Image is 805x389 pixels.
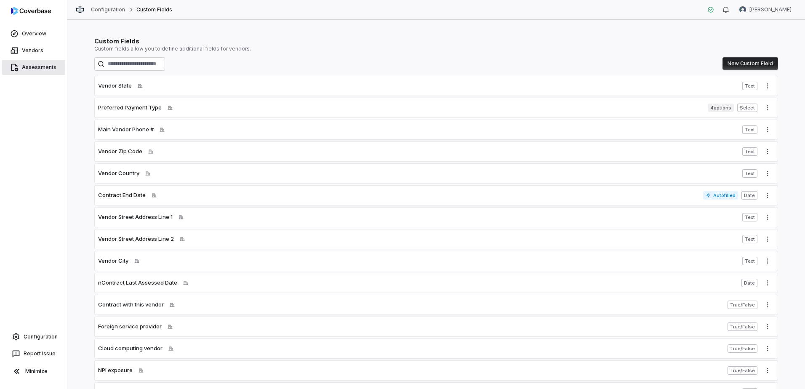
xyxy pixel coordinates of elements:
span: [PERSON_NAME] [749,6,792,13]
span: True/False [728,366,757,375]
span: Text [742,257,757,265]
button: More actions [761,101,774,114]
button: More actions [761,364,774,377]
button: More actions [761,233,774,245]
button: More actions [761,277,774,289]
span: Preferred Payment Type [98,104,162,112]
button: More actions [761,255,774,267]
span: Text [742,213,757,221]
span: Contract with this vendor [98,301,164,309]
button: More actions [761,320,774,333]
button: Minimize [3,363,64,380]
span: Text [742,147,757,156]
span: Main Vendor Phone # [98,125,154,134]
span: Vendor Street Address Line 1 [98,213,173,221]
span: Autofilled [703,191,738,200]
span: Cloud computing vendor [98,344,163,353]
a: Overview [2,26,65,41]
span: Vendor Street Address Line 2 [98,235,174,243]
a: Configuration [91,6,125,13]
span: Date [741,279,757,287]
span: True/False [728,301,757,309]
button: Brian Anderson avatar[PERSON_NAME] [734,3,797,16]
h1: Custom Fields [94,37,778,45]
span: Contract End Date [98,191,146,200]
span: Text [742,235,757,243]
span: Text [742,82,757,90]
button: More actions [761,211,774,224]
span: Foreign service provider [98,322,162,331]
span: Vendor State [98,82,132,90]
a: Assessments [2,60,65,75]
span: Vendor Zip Code [98,147,142,156]
button: More actions [761,145,774,158]
button: More actions [761,189,774,202]
span: True/False [728,344,757,353]
button: More actions [761,298,774,311]
img: logo-D7KZi-bG.svg [11,7,51,15]
button: More actions [761,342,774,355]
span: Vendor Country [98,169,139,178]
span: Select [737,104,757,112]
button: More actions [761,123,774,136]
span: True/False [728,322,757,331]
span: Vendor City [98,257,128,265]
span: 4 options [708,104,734,112]
span: Text [742,125,757,134]
span: Date [741,191,757,200]
span: Custom Fields [136,6,173,13]
span: NPI exposure [98,366,133,375]
button: Report Issue [3,346,64,361]
button: More actions [761,80,774,92]
button: More actions [761,167,774,180]
a: Configuration [3,329,64,344]
p: Custom fields allow you to define additional fields for vendors. [94,45,778,52]
a: Vendors [2,43,65,58]
button: New Custom Field [722,57,778,70]
span: Text [742,169,757,178]
span: nContract Last Assessed Date [98,279,177,287]
img: Brian Anderson avatar [739,6,746,13]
